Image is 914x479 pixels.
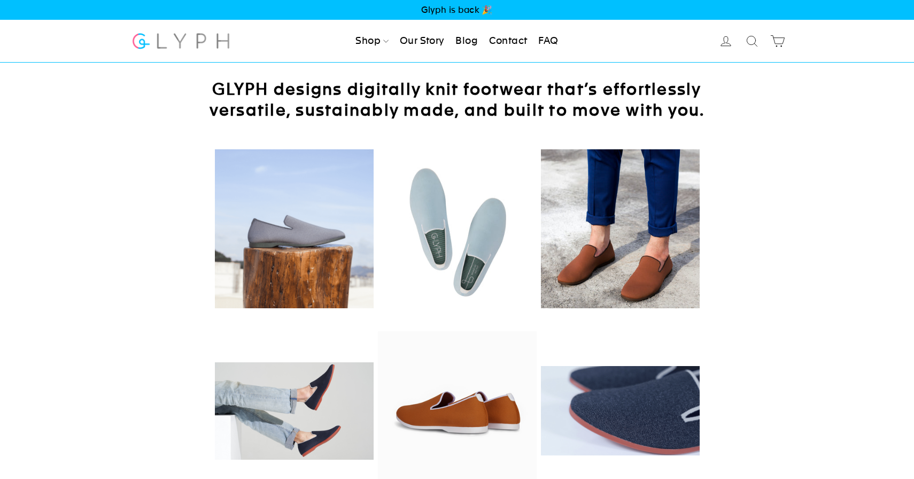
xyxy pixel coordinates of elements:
[190,79,724,120] h2: GLYPH designs digitally knit footwear that’s effortlessly versatile, sustainably made, and built ...
[485,29,532,53] a: Contact
[351,29,393,53] a: Shop
[396,29,449,53] a: Our Story
[351,29,562,53] ul: Primary
[451,29,482,53] a: Blog
[534,29,562,53] a: FAQ
[131,27,231,55] img: Glyph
